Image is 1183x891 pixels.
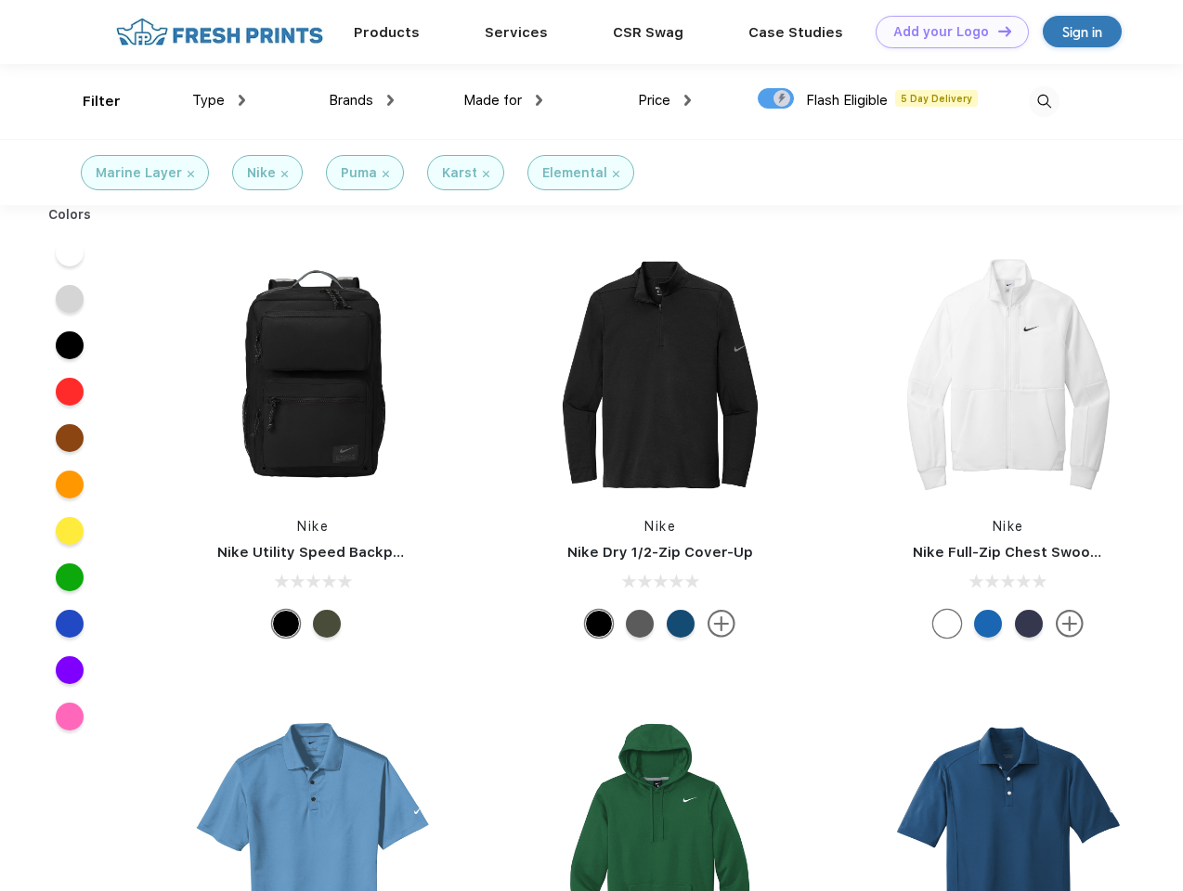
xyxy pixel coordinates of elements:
img: DT [998,26,1011,36]
img: dropdown.png [684,95,691,106]
a: Services [485,24,548,41]
a: Nike [644,519,676,534]
div: Midnight Navy [1015,610,1043,638]
a: Nike [993,519,1024,534]
span: Price [638,92,670,109]
img: filter_cancel.svg [483,171,489,177]
div: Filter [83,91,121,112]
div: Black [585,610,613,638]
div: Nike [247,163,276,183]
div: Black Heather [626,610,654,638]
img: dropdown.png [239,95,245,106]
img: filter_cancel.svg [613,171,619,177]
span: Flash Eligible [806,92,888,109]
a: Nike Dry 1/2-Zip Cover-Up [567,544,753,561]
div: Puma [341,163,377,183]
span: 5 Day Delivery [895,90,978,107]
div: White [933,610,961,638]
div: Gym Blue [667,610,695,638]
a: Products [354,24,420,41]
a: Nike Full-Zip Chest Swoosh Jacket [913,544,1160,561]
div: Sign in [1062,21,1102,43]
div: Karst [442,163,477,183]
img: filter_cancel.svg [281,171,288,177]
a: CSR Swag [613,24,683,41]
img: desktop_search.svg [1029,86,1059,117]
div: Royal [974,610,1002,638]
img: dropdown.png [387,95,394,106]
div: Colors [34,205,106,225]
img: dropdown.png [536,95,542,106]
div: Elemental [542,163,607,183]
div: Marine Layer [96,163,182,183]
img: func=resize&h=266 [537,252,784,498]
a: Sign in [1043,16,1122,47]
img: filter_cancel.svg [188,171,194,177]
img: filter_cancel.svg [383,171,389,177]
img: func=resize&h=266 [189,252,436,498]
span: Made for [463,92,522,109]
img: func=resize&h=266 [885,252,1132,498]
img: more.svg [1056,610,1084,638]
div: Black [272,610,300,638]
div: Add your Logo [893,24,989,40]
span: Brands [329,92,373,109]
a: Nike [297,519,329,534]
img: fo%20logo%202.webp [110,16,329,48]
img: more.svg [708,610,735,638]
div: Cargo Khaki [313,610,341,638]
a: Nike Utility Speed Backpack [217,544,418,561]
span: Type [192,92,225,109]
